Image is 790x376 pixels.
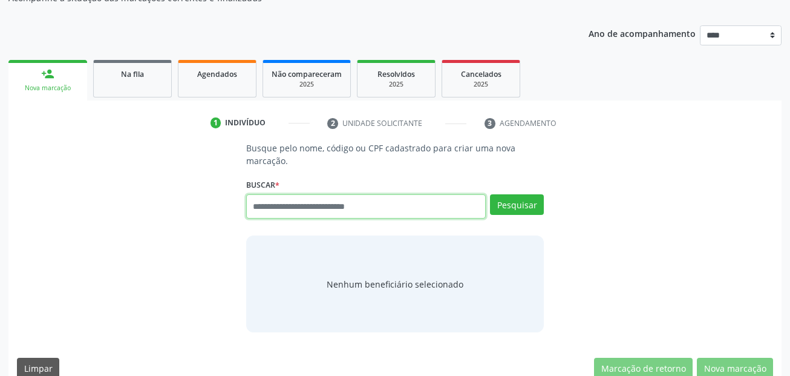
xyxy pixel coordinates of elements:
span: Na fila [121,69,144,79]
p: Busque pelo nome, código ou CPF cadastrado para criar uma nova marcação. [246,142,544,167]
div: 2025 [451,80,511,89]
button: Pesquisar [490,194,544,215]
span: Cancelados [461,69,501,79]
span: Nenhum beneficiário selecionado [327,278,463,291]
div: 1 [211,117,221,128]
span: Resolvidos [377,69,415,79]
span: Não compareceram [272,69,342,79]
div: Nova marcação [17,84,79,93]
div: 2025 [272,80,342,89]
div: 2025 [366,80,426,89]
label: Buscar [246,176,279,194]
span: Agendados [197,69,237,79]
div: person_add [41,67,54,81]
div: Indivíduo [225,117,266,128]
p: Ano de acompanhamento [589,25,696,41]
